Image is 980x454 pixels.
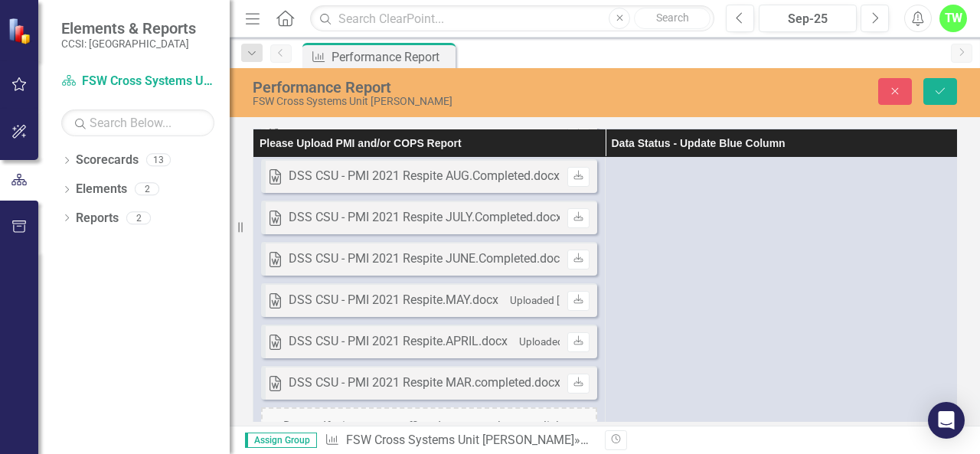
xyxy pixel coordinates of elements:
small: CCSI: [GEOGRAPHIC_DATA] [61,38,196,50]
a: FSW Cross Systems Unit [PERSON_NAME] [346,433,574,447]
div: Performance Report [332,47,452,67]
div: 2 [135,183,159,196]
button: Search [634,8,710,29]
span: Assign Group [245,433,317,448]
div: DSS CSU - PMI 2021 Respite.MAY.docx [289,292,498,309]
a: FSW Cross Systems Unit [PERSON_NAME] [61,73,214,90]
div: Performance Report [253,79,637,96]
img: ClearPoint Strategy [8,17,34,44]
span: Search [656,11,689,24]
input: Search ClearPoint... [310,5,714,32]
div: DSS CSU - PMI 2021 Respite MAR.completed.docx [289,374,560,392]
div: DSS CSU - PMI 2021 Respite.APRIL.docx [289,333,508,351]
div: 2 [126,211,151,224]
span: Elements & Reports [61,19,196,38]
input: Search Below... [61,109,214,136]
div: Open Intercom Messenger [928,402,965,439]
div: DSS CSU - PMI 2021 Respite JULY.Completed.docx [289,209,562,227]
small: Uploaded [DATE] 5:09 PM [519,335,639,348]
div: DSS CSU - PMI 2021 Respite JUNE.Completed.docx [289,250,566,268]
a: Reports [76,210,119,227]
button: TW [939,5,967,32]
div: FSW Cross Systems Unit [PERSON_NAME] [253,96,637,107]
div: » » [325,432,593,449]
div: 13 [146,154,171,167]
button: Sep-25 [759,5,857,32]
div: DSS CSU - PMI 2021 Respite AUG.Completed.docx [289,168,560,185]
a: Elements [76,181,127,198]
a: Scorecards [76,152,139,169]
div: Sep-25 [764,10,851,28]
small: Uploaded [DATE] 1:40 PM [510,294,629,306]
